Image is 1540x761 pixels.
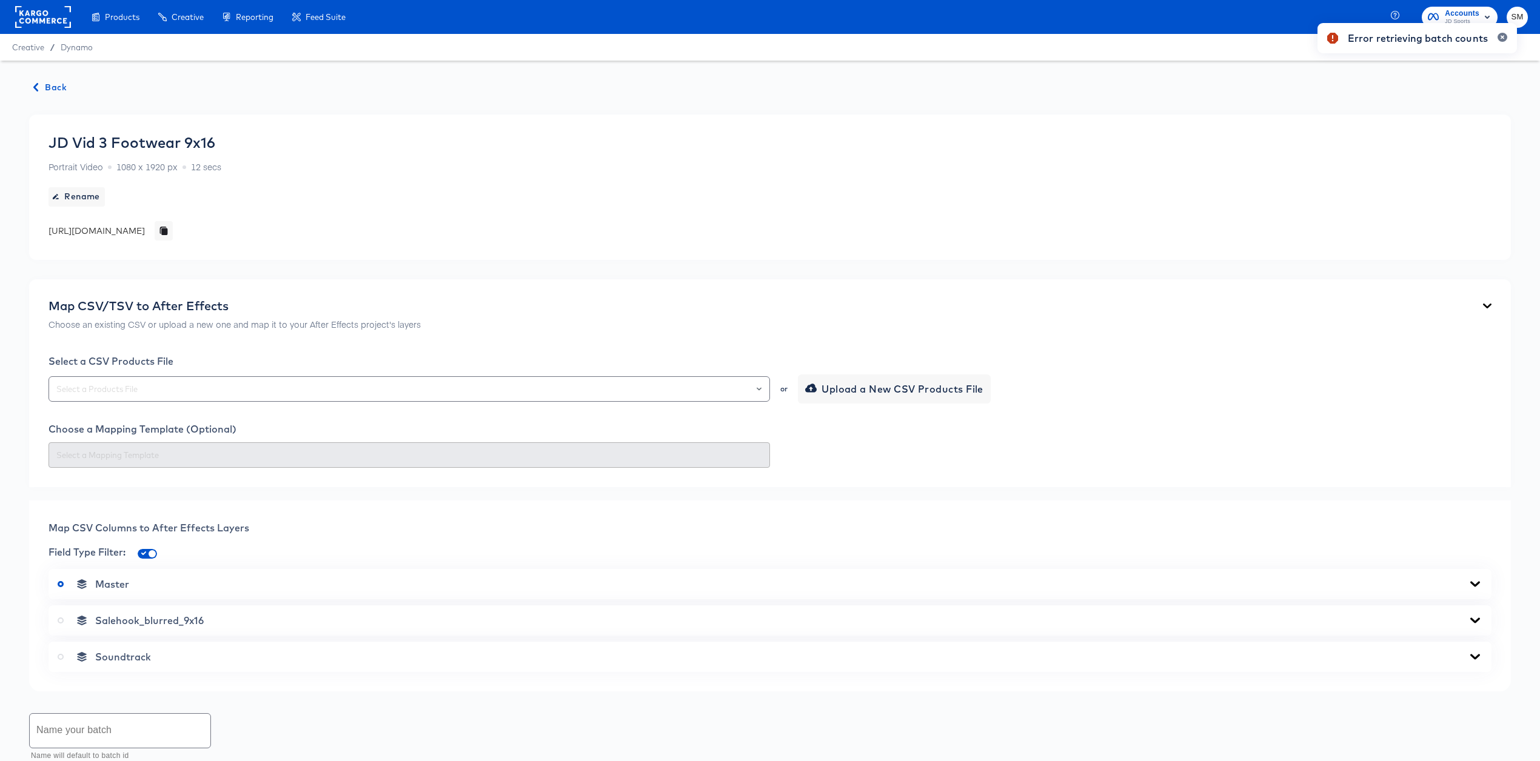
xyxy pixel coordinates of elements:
button: SM [1507,7,1528,28]
span: Reporting [236,12,273,22]
span: Soundtrack [95,651,151,663]
span: Upload a New CSV Products File [808,380,983,397]
span: SM [1512,10,1523,24]
div: [URL][DOMAIN_NAME] [49,225,145,237]
button: Rename [49,187,105,207]
span: Rename [53,189,100,204]
span: Portrait Video [49,161,103,173]
button: Back [29,80,72,95]
input: Select a Products File [54,382,765,396]
button: AccountsJD Sports [1422,7,1498,28]
p: Choose an existing CSV or upload a new one and map it to your After Effects project's layers [49,318,421,330]
button: Upload a New CSV Products File [798,374,991,404]
div: Select a CSV Products File [49,355,1491,367]
span: Creative [12,42,44,52]
span: Master [95,578,129,590]
span: 12 secs [191,161,221,173]
input: Select a Mapping Template [54,448,765,462]
span: Feed Suite [306,12,346,22]
div: Choose a Mapping Template (Optional) [49,423,1491,435]
span: Salehook_blurred_9x16 [95,614,204,626]
a: Dynamo [61,42,93,52]
span: Creative [172,12,204,22]
div: Map CSV/TSV to After Effects [49,299,421,313]
span: Products [105,12,139,22]
div: Error retrieving batch counts [1348,31,1488,45]
span: Map CSV Columns to After Effects Layers [49,522,249,534]
span: Field Type Filter: [49,546,126,558]
span: Accounts [1445,7,1479,20]
button: Open [757,380,762,397]
div: or [779,385,789,393]
span: / [44,42,61,52]
div: JD Vid 3 Footwear 9x16 [49,134,215,151]
span: Back [34,80,67,95]
span: 1080 x 1920 px [116,161,178,173]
